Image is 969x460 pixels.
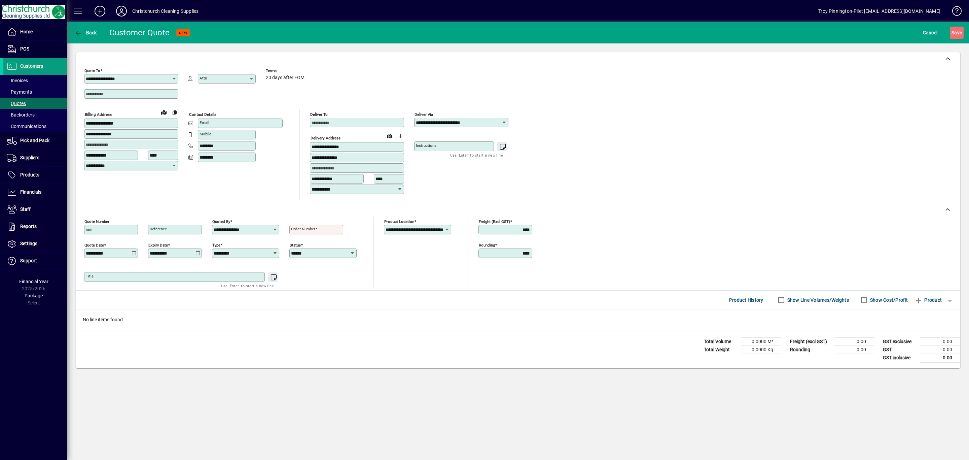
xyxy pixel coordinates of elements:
td: GST exclusive [880,337,920,346]
td: 0.00 [920,354,960,362]
span: Quotes [7,101,26,106]
button: Profile [111,5,132,17]
button: Copy to Delivery address [169,107,180,118]
span: Invoices [7,78,28,83]
button: Add [89,5,111,17]
span: Financials [20,189,41,195]
mat-label: Rounding [479,242,495,247]
span: Home [20,29,33,34]
td: 0.00 [920,337,960,346]
span: Product [914,295,942,305]
a: Communications [3,121,67,132]
label: Show Line Volumes/Weights [786,297,849,303]
span: Back [74,30,97,35]
span: Customers [20,63,43,69]
span: Backorders [7,112,35,118]
mat-label: Reference [150,227,167,231]
mat-label: Deliver via [415,112,433,117]
mat-label: Freight (excl GST) [479,219,510,224]
span: Package [25,293,43,298]
a: Invoices [3,75,67,86]
td: GST [880,346,920,354]
span: Cancel [923,27,938,38]
td: 0.00 [834,337,874,346]
a: View on map [158,107,169,118]
span: NEW [179,31,187,35]
mat-label: Title [86,274,94,278]
button: Product History [726,294,766,306]
mat-hint: Use 'Enter' to start a new line [221,282,274,290]
td: 0.00 [834,346,874,354]
button: Save [950,27,964,39]
mat-label: Quoted by [212,219,230,224]
span: Communications [7,124,46,129]
button: Product [911,294,945,306]
span: Pick and Pack [20,138,49,143]
a: POS [3,41,67,58]
span: Staff [20,206,31,212]
a: Backorders [3,109,67,121]
span: Support [20,258,37,263]
a: Staff [3,201,67,218]
a: Suppliers [3,150,67,166]
a: Products [3,167,67,184]
mat-label: Mobile [200,132,211,136]
td: Rounding [787,346,834,354]
span: ave [952,27,962,38]
td: Freight (excl GST) [787,337,834,346]
span: Suppliers [20,155,39,160]
div: No line items found [76,309,960,330]
mat-label: Deliver To [310,112,328,117]
button: Back [73,27,99,39]
td: GST inclusive [880,354,920,362]
mat-label: Type [212,242,220,247]
span: Financial Year [19,279,48,284]
label: Show Cost/Profit [869,297,908,303]
a: Payments [3,86,67,98]
app-page-header-button: Back [67,27,104,39]
span: Settings [20,241,37,246]
span: S [952,30,954,35]
a: Support [3,253,67,269]
span: Products [20,172,39,177]
span: Product History [729,295,763,305]
button: Cancel [921,27,939,39]
div: Troy Pinnington-Pilet [EMAIL_ADDRESS][DOMAIN_NAME] [818,6,940,17]
td: 0.00 [920,346,960,354]
mat-hint: Use 'Enter' to start a new line [450,151,503,159]
mat-label: Product location [384,219,414,224]
mat-label: Expiry date [148,242,168,247]
td: 0.0000 M³ [741,337,781,346]
div: Christchurch Cleaning Supplies [132,6,199,17]
td: 0.0000 Kg [741,346,781,354]
span: 20 days after EOM [266,75,304,80]
mat-label: Quote date [84,242,104,247]
mat-label: Order number [291,227,315,231]
div: Customer Quote [109,27,170,38]
a: Settings [3,235,67,252]
span: Terms [266,69,306,73]
a: Financials [3,184,67,201]
mat-label: Status [290,242,301,247]
mat-label: Attn [200,76,207,80]
mat-label: Quote To [84,68,100,73]
a: Knowledge Base [947,1,961,23]
mat-label: Instructions [416,143,436,148]
a: Reports [3,218,67,235]
button: Choose address [395,131,406,141]
td: Total Volume [701,337,741,346]
mat-label: Email [200,120,209,125]
span: Payments [7,89,32,95]
a: View on map [384,130,395,141]
span: POS [20,46,29,52]
a: Quotes [3,98,67,109]
mat-label: Quote number [84,219,109,224]
a: Pick and Pack [3,132,67,149]
a: Home [3,24,67,40]
td: Total Weight [701,346,741,354]
span: Reports [20,224,37,229]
